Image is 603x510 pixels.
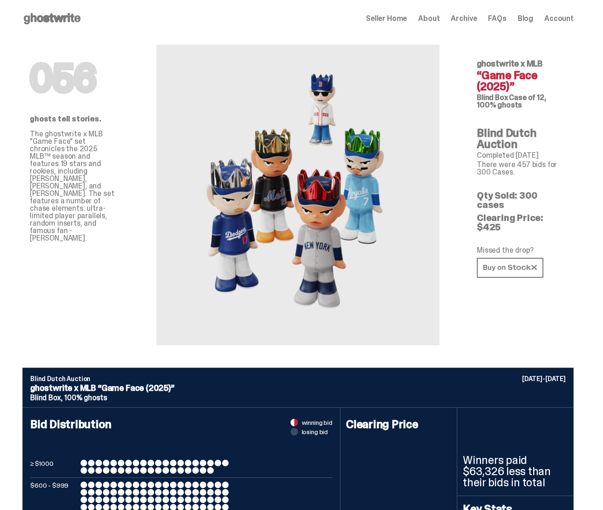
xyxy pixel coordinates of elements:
[477,161,566,176] p: There were 457 bids for 300 Cases.
[30,376,566,382] p: Blind Dutch Auction
[477,191,566,209] p: Qty Sold: 300 cases
[477,247,566,254] p: Missed the drop?
[477,58,542,69] span: ghostwrite x MLB
[451,15,477,22] a: Archive
[518,15,533,22] a: Blog
[522,376,566,382] p: [DATE]-[DATE]
[477,152,566,159] p: Completed [DATE]
[463,455,568,488] p: Winners paid $63,326 less than their bids in total
[30,60,119,97] h1: 056
[302,419,332,426] span: winning bid
[477,93,546,110] span: Case of 12, 100% ghosts
[477,213,566,232] p: Clearing Price: $425
[544,15,574,22] a: Account
[366,15,407,22] a: Seller Home
[302,429,328,435] span: losing bid
[30,460,77,474] p: ≥ $1000
[30,384,566,392] p: ghostwrite x MLB “Game Face (2025)”
[477,127,566,150] h4: Blind Dutch Auction
[30,419,332,460] h4: Bid Distribution
[196,67,400,323] img: MLB&ldquo;Game Face (2025)&rdquo;
[477,70,566,92] h4: “Game Face (2025)”
[488,15,506,22] a: FAQs
[30,393,62,403] span: Blind Box,
[477,93,508,102] span: Blind Box
[30,115,119,123] p: ghosts tell stories.
[346,419,451,430] h4: Clearing Price
[418,15,440,22] a: About
[64,393,107,403] span: 100% ghosts
[30,130,119,242] p: The ghostwrite x MLB "Game Face" set chronicles the 2025 MLB™ season and features 19 stars and ro...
